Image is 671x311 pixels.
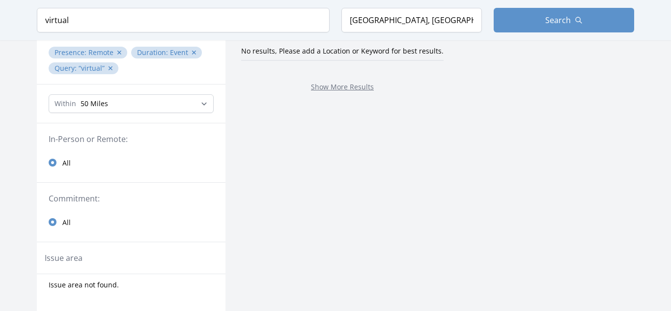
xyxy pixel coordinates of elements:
a: All [37,153,225,172]
span: All [62,218,71,227]
a: All [37,212,225,232]
input: Keyword [37,8,330,32]
button: ✕ [116,48,122,57]
span: Duration : [137,48,170,57]
button: ✕ [108,63,113,73]
span: Presence : [55,48,88,57]
a: Show More Results [311,82,374,91]
span: No results, Please add a Location or Keyword for best results. [241,46,444,56]
span: All [62,158,71,168]
button: ✕ [191,48,197,57]
select: Search Radius [49,94,214,113]
span: Issue area not found. [49,280,119,290]
span: Event [170,48,188,57]
button: Search [494,8,634,32]
legend: Issue area [45,252,83,264]
span: Query : [55,63,79,73]
span: Remote [88,48,113,57]
q: virtual [79,63,105,73]
span: Search [545,14,571,26]
legend: Commitment: [49,193,214,204]
input: Location [341,8,482,32]
legend: In-Person or Remote: [49,133,214,145]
